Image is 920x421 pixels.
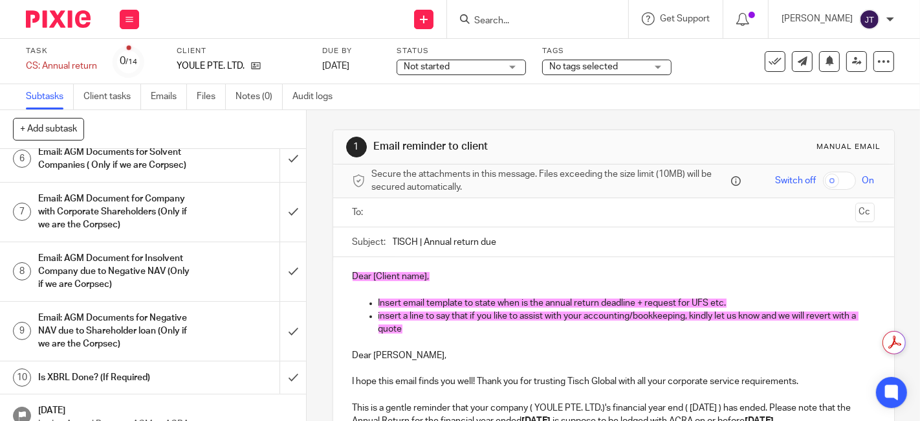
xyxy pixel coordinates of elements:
[38,249,191,295] h1: Email: AGM Document for Insolvent Company due to Negative NAV (Only if we are Corpsec)
[177,60,245,73] p: YOULE PTE. LTD.
[776,174,816,187] span: Switch off
[26,84,74,109] a: Subtasks
[126,58,138,65] small: /14
[38,189,191,235] h1: Email: AGM Document for Company with Corporate Shareholders (Only if we are the Corpsec)
[353,349,875,362] p: Dear [PERSON_NAME],
[346,137,367,157] div: 1
[120,54,138,69] div: 0
[292,84,342,109] a: Audit logs
[353,375,875,388] p: I hope this email finds you well! Thank you for trusting Tisch Global with all your corporate ser...
[782,12,853,25] p: [PERSON_NAME]
[26,60,97,73] div: CS: Annual return
[38,368,191,387] h1: Is XBRL Done? (If Required)
[177,46,306,56] label: Client
[83,84,141,109] a: Client tasks
[322,46,380,56] label: Due by
[859,9,880,30] img: svg%3E
[38,401,293,417] h1: [DATE]
[404,62,450,71] span: Not started
[353,206,367,219] label: To:
[542,46,672,56] label: Tags
[13,150,31,168] div: 6
[13,262,31,280] div: 8
[13,118,84,140] button: + Add subtask
[378,312,859,334] span: insert a line to say that if you like to assist with your accounting/bookkeeping, kindly let us k...
[353,236,386,249] label: Subject:
[549,62,618,71] span: No tags selected
[38,142,191,176] h1: Email: AGM Documents for Solvent Companies ( Only if we are Corpsec)
[397,46,526,56] label: Status
[817,142,881,152] div: Manual email
[322,62,349,71] span: [DATE]
[372,168,728,194] span: Secure the attachments in this message. Files exceeding the size limit (10MB) will be secured aut...
[26,46,97,56] label: Task
[26,10,91,28] img: Pixie
[235,84,283,109] a: Notes (0)
[13,203,31,221] div: 7
[473,16,589,27] input: Search
[151,84,187,109] a: Emails
[38,308,191,354] h1: Email: AGM Documents for Negative NAV due to Shareholder loan (Only if we are the Corpsec)
[13,369,31,387] div: 10
[13,322,31,340] div: 9
[855,203,875,222] button: Cc
[378,299,727,308] span: Insert email template to state when is the annual return deadline + request for UFS etc.
[197,84,226,109] a: Files
[862,174,875,187] span: On
[373,140,641,154] h1: Email reminder to client
[353,272,430,281] span: Dear [Client name],
[660,14,710,23] span: Get Support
